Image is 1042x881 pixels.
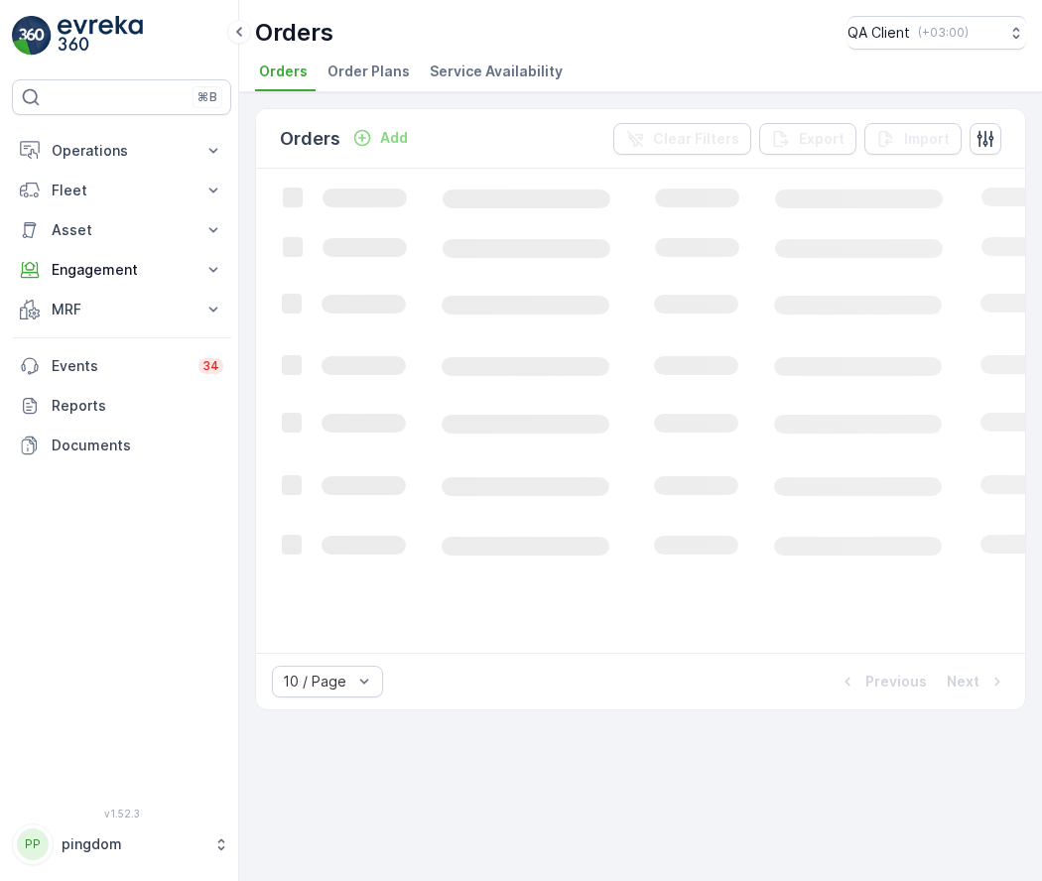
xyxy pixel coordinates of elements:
p: Import [904,129,950,149]
p: Next [947,672,979,692]
img: logo [12,16,52,56]
button: Asset [12,210,231,250]
p: QA Client [847,23,910,43]
a: Documents [12,426,231,465]
p: Documents [52,436,223,455]
button: Fleet [12,171,231,210]
button: Add [344,126,416,150]
p: ⌘B [197,89,217,105]
button: Export [759,123,856,155]
p: Clear Filters [653,129,739,149]
p: Events [52,356,187,376]
p: Asset [52,220,192,240]
p: Orders [255,17,333,49]
p: Operations [52,141,192,161]
a: Events34 [12,346,231,386]
button: Previous [836,670,929,693]
button: Clear Filters [613,123,751,155]
span: Service Availability [430,62,563,81]
div: PP [17,828,49,860]
span: Orders [259,62,308,81]
button: MRF [12,290,231,329]
p: Add [380,128,408,148]
button: Next [945,670,1009,693]
p: MRF [52,300,192,319]
p: Export [799,129,845,149]
button: Import [864,123,962,155]
button: Operations [12,131,231,171]
p: pingdom [62,834,203,854]
button: Engagement [12,250,231,290]
span: v 1.52.3 [12,808,231,819]
p: 34 [202,358,219,374]
button: QA Client(+03:00) [847,16,1026,50]
p: Previous [865,672,927,692]
p: Fleet [52,181,192,200]
a: Reports [12,386,231,426]
p: Engagement [52,260,192,280]
button: PPpingdom [12,823,231,865]
img: logo_light-DOdMpM7g.png [58,16,143,56]
span: Order Plans [327,62,410,81]
p: Reports [52,396,223,416]
p: ( +03:00 ) [918,25,969,41]
p: Orders [280,125,340,153]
